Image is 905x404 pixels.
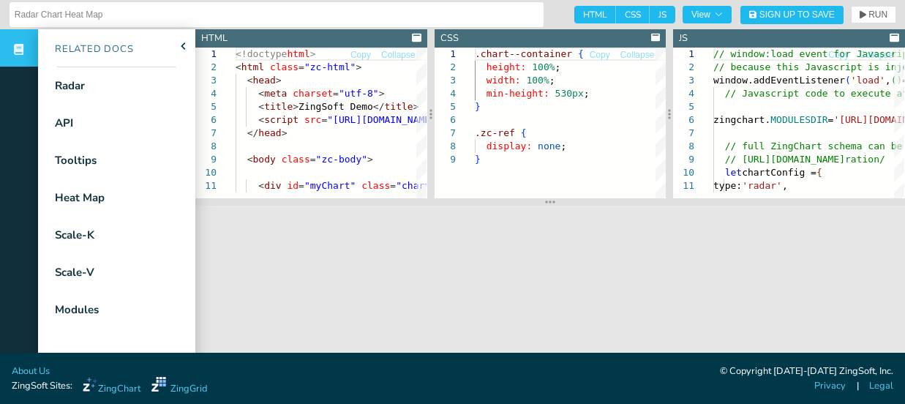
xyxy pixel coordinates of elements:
button: Collapse [620,48,656,62]
span: 'radar' [742,180,782,191]
span: = [333,88,339,99]
span: ZingSoft Sites: [12,379,72,393]
div: 4 [195,87,217,100]
div: 1 [195,48,217,61]
span: = [828,114,834,125]
span: min-height: [486,88,549,99]
span: <!doctype [236,48,287,59]
div: 3 [195,74,217,87]
span: "myChart" [304,180,356,191]
span: < [247,154,253,165]
span: </ [373,101,385,112]
div: Related Docs [38,42,134,57]
button: Copy [350,48,372,62]
span: title [264,101,293,112]
span: id [287,180,298,191]
div: CSS [440,31,459,45]
div: 10 [673,166,694,179]
div: 10 [195,166,217,179]
div: 3 [673,74,694,87]
a: ZingChart [83,377,140,396]
span: // [URL][DOMAIN_NAME] [725,154,845,165]
button: Copy [589,48,611,62]
span: html [241,61,264,72]
span: Copy [590,50,610,59]
div: 6 [673,113,694,127]
div: 1 [435,48,456,61]
span: ; [583,88,589,99]
div: 5 [673,100,694,113]
div: 3 [435,74,456,87]
span: meta [264,88,287,99]
span: JS [650,6,675,23]
div: 5 [435,100,456,113]
div: 8 [673,140,694,153]
span: ration/ [845,154,885,165]
span: script [264,114,298,125]
a: Legal [869,379,893,393]
div: Tooltips [55,152,97,169]
span: charset [293,88,333,99]
div: 7 [195,127,217,140]
span: < [236,61,241,72]
span: > [367,154,373,165]
a: About Us [12,364,50,378]
span: ( [845,75,851,86]
span: } [475,154,481,165]
span: { [520,127,526,138]
span: title [385,101,413,112]
span: 530px [555,88,583,99]
span: zingchart. [713,114,770,125]
div: 9 [435,153,456,166]
span: "[URL][DOMAIN_NAME]" [327,114,442,125]
span: "zc-body" [316,154,367,165]
div: 4 [673,87,694,100]
div: Scale-V [55,264,94,281]
div: 11 [673,179,694,192]
span: > [413,101,419,112]
span: .zc-ref [475,127,515,138]
div: 4 [435,87,456,100]
span: > [379,88,385,99]
span: 'load' [851,75,885,86]
span: { [816,167,822,178]
div: 1 [673,48,694,61]
span: ; [549,75,555,86]
span: CSS [616,6,650,23]
div: Radar [55,78,85,94]
span: = [298,61,304,72]
span: let [725,167,742,178]
div: 2 [673,61,694,74]
span: < [258,88,264,99]
div: HTML [201,31,228,45]
span: > [276,75,282,86]
span: none [538,141,560,151]
span: 100% [532,61,555,72]
span: ZingSoft Demo [298,101,373,112]
span: = [310,154,316,165]
div: 2 [195,61,217,74]
span: > [282,127,288,138]
span: html [287,48,309,59]
span: Sign Up to Save [759,10,835,19]
span: div [264,180,281,191]
span: display: [486,141,532,151]
button: View [683,6,732,23]
div: 2 [435,61,456,74]
span: = [390,180,396,191]
div: checkbox-group [574,6,675,23]
span: body [252,154,275,165]
span: src [304,114,321,125]
button: RUN [851,6,896,23]
span: ; [555,61,560,72]
span: class [361,180,390,191]
div: 5 [195,100,217,113]
span: "zc-html" [304,61,356,72]
div: 9 [195,153,217,166]
span: = [298,180,304,191]
span: width: [486,75,520,86]
div: Scale-K [55,227,94,244]
span: Collapse [620,50,655,59]
span: < [258,101,264,112]
span: = [321,114,327,125]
